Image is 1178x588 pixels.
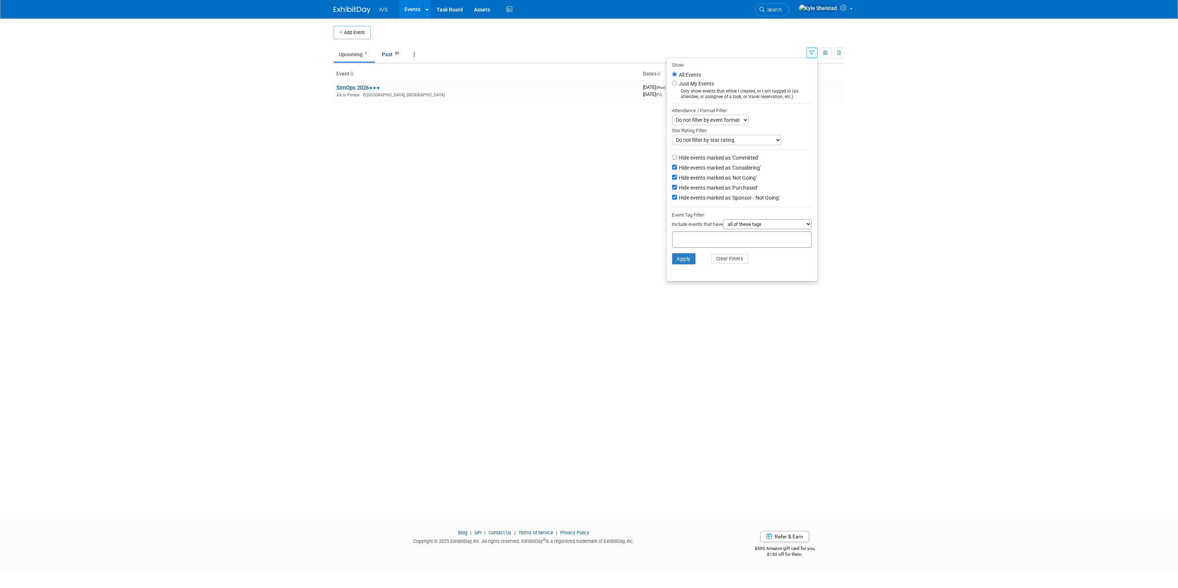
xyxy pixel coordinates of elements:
[513,530,517,535] span: |
[474,530,481,535] a: API
[765,7,782,13] span: Search
[672,106,812,115] div: Attendance / Format Filter:
[725,541,845,558] div: $500 Amazon gift card for you,
[458,530,467,535] a: Blog
[657,71,661,77] a: Sort by Start Date
[640,68,742,80] th: Dates
[672,253,696,264] button: Apply
[725,551,845,558] div: $150 off for them.
[656,93,662,97] span: (Fri)
[337,84,380,91] a: SimOps 2026
[672,125,812,135] div: Star Rating Filter:
[334,6,371,14] img: ExhibitDay
[643,84,668,90] span: [DATE]
[380,7,388,13] span: IVS
[672,88,812,100] div: Only show events that either I created, or I am tagged in (as attendee, or assignee of a task, or...
[334,536,714,545] div: Copyright © 2025 ExhibitDay, Inc. All rights reserved. ExhibitDay is a registered trademark of Ex...
[543,538,545,542] sup: ®
[711,254,748,264] button: Clear Filters
[468,530,473,535] span: |
[488,530,511,535] a: Contact Us
[656,86,666,90] span: (Wed)
[678,184,758,191] label: Hide events marked as 'Purchased'
[560,530,589,535] a: Privacy Policy
[337,91,637,97] div: [GEOGRAPHIC_DATA], [GEOGRAPHIC_DATA]
[678,194,780,201] label: Hide events marked as 'Sponsor - Not Going'
[760,531,809,542] a: Refer & Earn
[554,530,559,535] span: |
[799,4,838,12] img: Kyle Shelstad
[337,93,341,96] img: In-Person Event
[643,91,662,97] span: [DATE]
[678,164,761,171] label: Hide events marked as 'Considering'
[393,51,401,56] span: 85
[678,174,757,181] label: Hide events marked as 'Not Going'
[678,80,714,87] label: Just My Events
[755,3,789,16] a: Search
[678,154,759,161] label: Hide events marked as 'Committed'
[363,51,370,56] span: 1
[678,72,701,77] label: All Events
[483,530,487,535] span: |
[334,26,371,39] button: Add Event
[343,93,362,97] span: In-Person
[334,47,375,61] a: Upcoming1
[518,530,553,535] a: Terms of Service
[672,219,812,231] div: Include events that have
[672,60,812,69] div: Show:
[377,47,407,61] a: Past85
[350,71,354,77] a: Sort by Event Name
[672,211,812,219] div: Event Tag Filter:
[334,68,640,80] th: Event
